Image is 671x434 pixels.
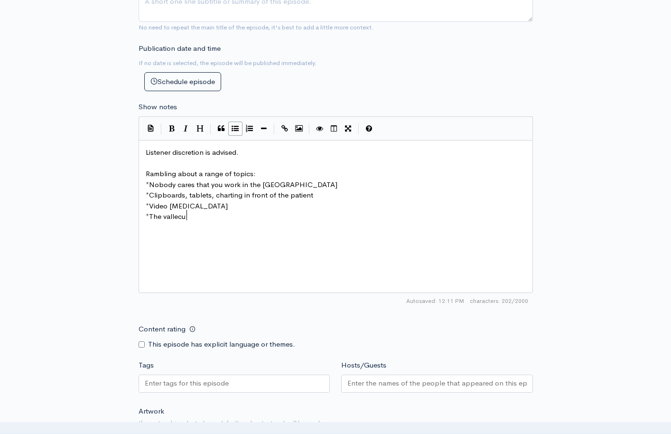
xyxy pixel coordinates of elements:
button: Bold [165,122,179,136]
span: Clipboards, tablets, charting in front of the patient [149,190,313,199]
i: | [309,123,310,134]
button: Toggle Fullscreen [341,122,355,136]
label: Hosts/Guests [341,360,386,371]
small: If no date is selected, the episode will be published immediately. [139,59,317,67]
span: Autosaved: 12:11 PM [406,297,464,305]
button: Insert Show Notes Template [144,121,158,135]
label: Tags [139,360,154,371]
button: Numbered List [242,122,257,136]
button: Insert Horizontal Line [257,122,271,136]
label: Content rating [139,320,186,339]
i: | [161,123,162,134]
button: Toggle Preview [313,122,327,136]
span: Listener discretion is advised. [146,148,239,157]
label: Artwork [139,406,164,417]
i: | [274,123,275,134]
span: Video [MEDICAL_DATA] [149,201,228,210]
button: Generic List [228,122,242,136]
input: Enter tags for this episode [145,378,230,389]
span: Rambling about a range of topics: [146,169,256,178]
button: Italic [179,122,193,136]
span: 202/2000 [470,297,528,305]
label: Publication date and time [139,43,221,54]
button: Create Link [278,122,292,136]
label: This episode has explicit language or themes. [148,339,295,350]
button: Markdown Guide [362,122,376,136]
small: No need to repeat the main title of the episode, it's best to add a little more context. [139,23,373,31]
input: Enter the names of the people that appeared on this episode [347,378,527,389]
button: Insert Image [292,122,306,136]
span: Nobody cares that you work in the [GEOGRAPHIC_DATA] [149,180,337,189]
button: Quote [214,122,228,136]
span: The vallecu [149,212,186,221]
button: Schedule episode [144,72,221,92]
label: Show notes [139,102,177,113]
small: If no artwork is selected your default podcast artwork will be used [139,418,533,428]
i: | [358,123,359,134]
button: Heading [193,122,207,136]
button: Toggle Side by Side [327,122,341,136]
i: | [210,123,211,134]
